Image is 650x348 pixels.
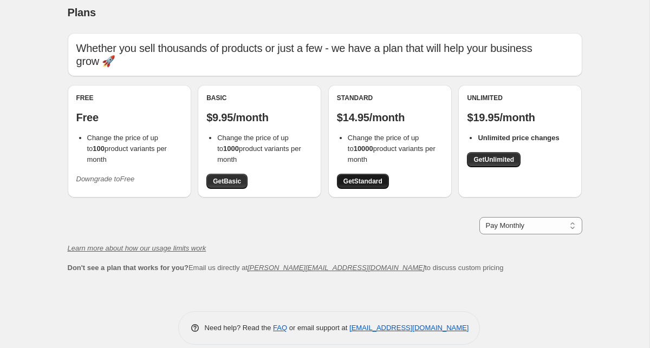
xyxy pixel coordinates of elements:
a: Learn more about how our usage limits work [68,244,206,252]
p: Free [76,111,183,124]
b: 100 [93,145,105,153]
p: Whether you sell thousands of products or just a few - we have a plan that will help your busines... [76,42,574,68]
a: GetStandard [337,174,389,189]
p: $19.95/month [467,111,573,124]
b: Unlimited price changes [478,134,559,142]
span: Change the price of up to product variants per month [348,134,435,163]
div: Basic [206,94,313,102]
a: GetUnlimited [467,152,521,167]
a: GetBasic [206,174,248,189]
a: [PERSON_NAME][EMAIL_ADDRESS][DOMAIN_NAME] [248,264,425,272]
span: Get Unlimited [473,155,514,164]
span: Email us directly at to discuss custom pricing [68,264,504,272]
span: Need help? Read the [205,324,274,332]
b: Don't see a plan that works for you? [68,264,188,272]
i: Downgrade to Free [76,175,135,183]
a: [EMAIL_ADDRESS][DOMAIN_NAME] [349,324,469,332]
span: Change the price of up to product variants per month [87,134,167,163]
span: Get Basic [213,177,241,186]
b: 10000 [354,145,373,153]
b: 1000 [223,145,239,153]
div: Unlimited [467,94,573,102]
a: FAQ [273,324,287,332]
div: Free [76,94,183,102]
p: $14.95/month [337,111,443,124]
span: or email support at [287,324,349,332]
p: $9.95/month [206,111,313,124]
span: Change the price of up to product variants per month [217,134,301,163]
span: Plans [68,6,96,18]
button: Downgrade toFree [70,170,141,188]
div: Standard [337,94,443,102]
span: Get Standard [343,177,382,186]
